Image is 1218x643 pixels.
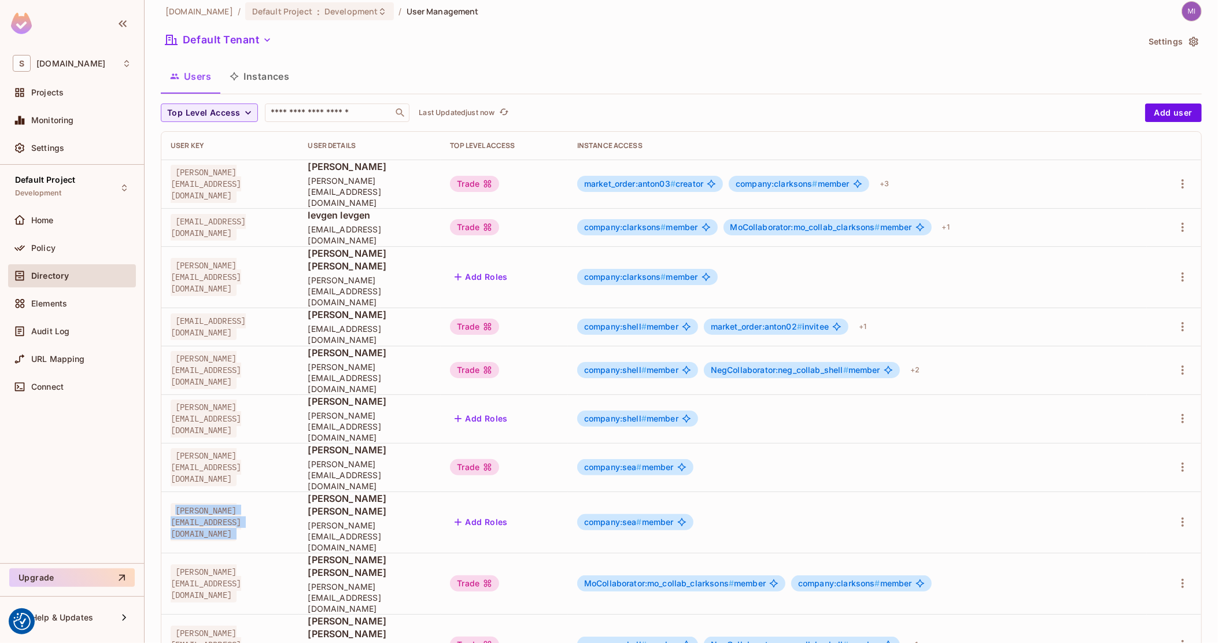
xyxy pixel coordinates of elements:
[584,321,647,331] span: company:shell
[308,520,432,553] span: [PERSON_NAME][EMAIL_ADDRESS][DOMAIN_NAME]
[577,141,1138,150] div: Instance Access
[31,116,74,125] span: Monitoring
[15,175,75,184] span: Default Project
[641,365,647,375] span: #
[171,141,290,150] div: User Key
[584,365,678,375] span: member
[637,462,642,472] span: #
[854,317,871,336] div: + 1
[419,108,494,117] p: Last Updated just now
[584,179,676,189] span: market_order:anton03
[31,354,85,364] span: URL Mapping
[252,6,312,17] span: Default Project
[398,6,401,17] li: /
[171,503,241,541] span: [PERSON_NAME][EMAIL_ADDRESS][DOMAIN_NAME]
[308,141,432,150] div: User Details
[450,219,499,235] div: Trade
[308,224,432,246] span: [EMAIL_ADDRESS][DOMAIN_NAME]
[813,179,818,189] span: #
[31,613,93,622] span: Help & Updates
[584,517,642,527] span: company:sea
[13,613,31,630] img: Revisit consent button
[220,62,298,91] button: Instances
[450,362,499,378] div: Trade
[584,272,666,282] span: company:clarksons
[171,351,241,389] span: [PERSON_NAME][EMAIL_ADDRESS][DOMAIN_NAME]
[1144,32,1202,51] button: Settings
[165,6,233,17] span: the active workspace
[36,59,105,68] span: Workspace: sea.live
[797,321,802,331] span: #
[161,104,258,122] button: Top Level Access
[308,459,432,492] span: [PERSON_NAME][EMAIL_ADDRESS][DOMAIN_NAME]
[450,176,499,192] div: Trade
[906,361,924,379] div: + 2
[171,400,241,438] span: [PERSON_NAME][EMAIL_ADDRESS][DOMAIN_NAME]
[843,365,848,375] span: #
[584,462,642,472] span: company:sea
[308,410,432,443] span: [PERSON_NAME][EMAIL_ADDRESS][DOMAIN_NAME]
[450,409,512,428] button: Add Roles
[308,175,432,208] span: [PERSON_NAME][EMAIL_ADDRESS][DOMAIN_NAME]
[171,313,246,340] span: [EMAIL_ADDRESS][DOMAIN_NAME]
[641,413,647,423] span: #
[798,578,880,588] span: company:clarksons
[637,517,642,527] span: #
[730,222,880,232] span: MoCollaborator:mo_collab_clarksons
[308,323,432,345] span: [EMAIL_ADDRESS][DOMAIN_NAME]
[161,31,276,49] button: Default Tenant
[584,579,766,588] span: member
[407,6,479,17] span: User Management
[9,568,135,587] button: Upgrade
[31,243,56,253] span: Policy
[584,322,678,331] span: member
[13,55,31,72] span: S
[450,141,559,150] div: Top Level Access
[171,214,246,241] span: [EMAIL_ADDRESS][DOMAIN_NAME]
[31,143,64,153] span: Settings
[308,361,432,394] span: [PERSON_NAME][EMAIL_ADDRESS][DOMAIN_NAME]
[729,578,734,588] span: #
[584,222,666,232] span: company:clarksons
[875,578,880,588] span: #
[499,107,509,119] span: refresh
[171,564,241,603] span: [PERSON_NAME][EMAIL_ADDRESS][DOMAIN_NAME]
[167,106,240,120] span: Top Level Access
[711,322,829,331] span: invitee
[171,258,241,296] span: [PERSON_NAME][EMAIL_ADDRESS][DOMAIN_NAME]
[450,575,499,592] div: Trade
[660,272,666,282] span: #
[1182,2,1201,21] img: michal.wojcik@testshipping.com
[31,216,54,225] span: Home
[161,62,220,91] button: Users
[450,319,499,335] div: Trade
[308,308,432,321] span: [PERSON_NAME]
[308,160,432,173] span: [PERSON_NAME]
[711,365,880,375] span: member
[670,179,676,189] span: #
[308,492,432,518] span: [PERSON_NAME] [PERSON_NAME]
[308,395,432,408] span: [PERSON_NAME]
[938,218,954,236] div: + 1
[584,413,647,423] span: company:shell
[15,189,62,198] span: Development
[1145,104,1202,122] button: Add user
[660,222,666,232] span: #
[31,88,64,97] span: Projects
[316,7,320,16] span: :
[798,579,912,588] span: member
[308,581,432,614] span: [PERSON_NAME][EMAIL_ADDRESS][DOMAIN_NAME]
[584,223,698,232] span: member
[730,223,912,232] span: member
[450,268,512,286] button: Add Roles
[875,222,880,232] span: #
[171,165,241,203] span: [PERSON_NAME][EMAIL_ADDRESS][DOMAIN_NAME]
[450,513,512,531] button: Add Roles
[308,553,432,579] span: [PERSON_NAME] [PERSON_NAME]
[584,414,678,423] span: member
[584,463,674,472] span: member
[171,448,241,486] span: [PERSON_NAME][EMAIL_ADDRESS][DOMAIN_NAME]
[238,6,241,17] li: /
[308,209,432,221] span: Ievgen Ievgen
[584,518,674,527] span: member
